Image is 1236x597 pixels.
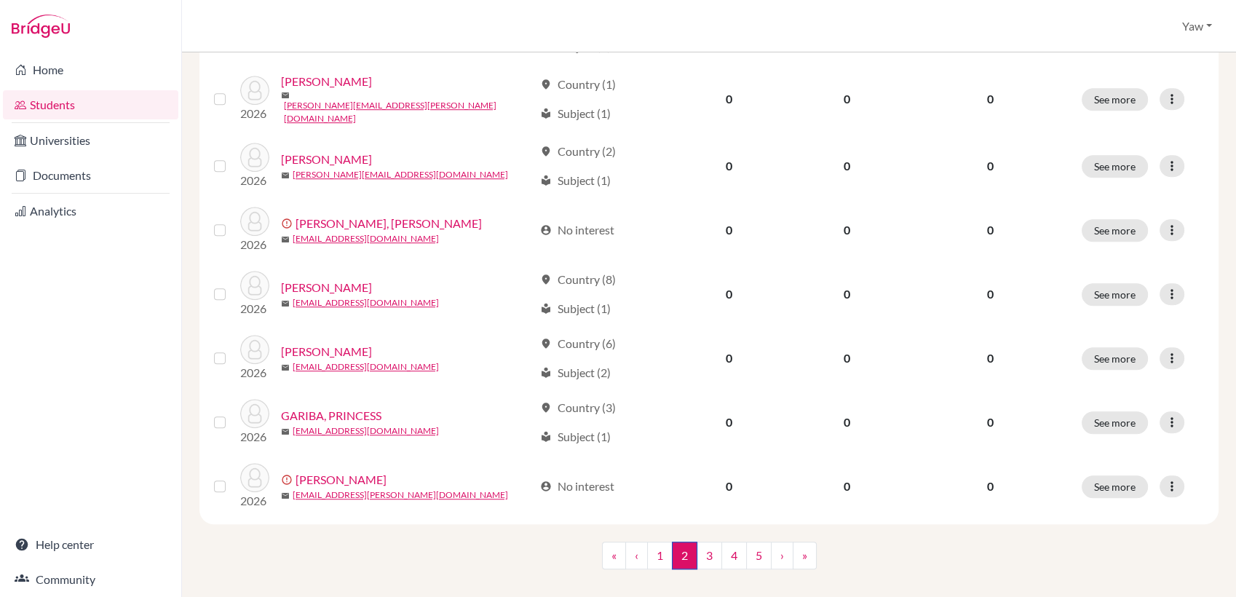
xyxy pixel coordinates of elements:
span: local_library [540,108,552,119]
a: Universities [3,126,178,155]
span: local_library [540,303,552,315]
td: 0 [786,454,907,518]
div: Country (2) [540,143,616,160]
p: 2026 [240,492,269,510]
a: [PERSON_NAME][EMAIL_ADDRESS][PERSON_NAME][DOMAIN_NAME] [284,99,534,125]
a: [EMAIL_ADDRESS][PERSON_NAME][DOMAIN_NAME] [293,489,508,502]
button: See more [1082,283,1148,306]
div: Country (3) [540,399,616,416]
p: 0 [916,349,1064,367]
a: [PERSON_NAME], [PERSON_NAME] [296,215,482,232]
img: Farha, Abass [240,271,269,300]
td: 0 [671,454,786,518]
td: 0 [786,326,907,390]
a: 4 [721,542,747,569]
p: 2026 [240,172,269,189]
p: 0 [916,157,1064,175]
a: [PERSON_NAME][EMAIL_ADDRESS][DOMAIN_NAME] [293,168,508,181]
td: 0 [671,390,786,454]
img: GORDON, IVAN [240,463,269,492]
span: local_library [540,431,552,443]
button: Yaw [1176,12,1219,40]
td: 0 [671,64,786,134]
img: Dadzie, Jayne-Cristabel [240,76,269,105]
button: See more [1082,411,1148,434]
a: 5 [746,542,772,569]
a: [PERSON_NAME] [281,73,372,90]
a: [PERSON_NAME] [281,343,372,360]
a: › [771,542,793,569]
a: [EMAIL_ADDRESS][DOMAIN_NAME] [293,296,439,309]
span: 2 [672,542,697,569]
img: GARIBA, PRINCESS [240,399,269,428]
span: mail [281,491,290,500]
td: 0 [786,198,907,262]
a: [EMAIL_ADDRESS][DOMAIN_NAME] [293,232,439,245]
p: 0 [916,221,1064,239]
div: No interest [540,478,614,495]
a: GARIBA, PRINCESS [281,407,381,424]
span: local_library [540,367,552,379]
span: mail [281,427,290,436]
p: 0 [916,478,1064,495]
span: local_library [540,175,552,186]
p: 2026 [240,300,269,317]
img: Edwin, Rayhan Nana Yaw [240,207,269,236]
td: 0 [671,198,786,262]
a: [PERSON_NAME] [296,471,387,489]
div: Country (1) [540,76,616,93]
a: [PERSON_NAME] [281,279,372,296]
span: mail [281,235,290,244]
span: account_circle [540,224,552,236]
td: 0 [671,326,786,390]
button: See more [1082,219,1148,242]
a: 1 [647,542,673,569]
div: Subject (1) [540,172,611,189]
div: No interest [540,221,614,239]
button: See more [1082,88,1148,111]
p: 0 [916,90,1064,108]
span: account_circle [540,481,552,492]
div: Subject (2) [540,364,611,381]
button: See more [1082,475,1148,498]
img: FORDJOUR, IMANI [240,335,269,364]
button: See more [1082,347,1148,370]
span: mail [281,299,290,308]
span: mail [281,171,290,180]
button: See more [1082,155,1148,178]
a: Home [3,55,178,84]
td: 0 [671,134,786,198]
a: « [602,542,626,569]
td: 0 [786,262,907,326]
td: 0 [671,262,786,326]
span: location_on [540,146,552,157]
a: Documents [3,161,178,190]
a: Analytics [3,197,178,226]
a: » [793,542,817,569]
a: Students [3,90,178,119]
span: location_on [540,338,552,349]
nav: ... [602,542,817,581]
img: Bridge-U [12,15,70,38]
div: Subject (1) [540,300,611,317]
td: 0 [786,64,907,134]
a: ‹ [625,542,648,569]
a: [EMAIL_ADDRESS][DOMAIN_NAME] [293,424,439,438]
a: 3 [697,542,722,569]
a: [EMAIL_ADDRESS][DOMAIN_NAME] [293,360,439,373]
p: 2026 [240,428,269,446]
a: [PERSON_NAME] [281,151,372,168]
span: mail [281,363,290,372]
span: location_on [540,79,552,90]
p: 0 [916,414,1064,431]
a: Community [3,565,178,594]
p: 2026 [240,364,269,381]
td: 0 [786,134,907,198]
div: Country (8) [540,271,616,288]
div: Country (6) [540,335,616,352]
td: 0 [786,390,907,454]
span: error_outline [281,218,296,229]
span: location_on [540,274,552,285]
img: Dei, Nathaniel [240,143,269,172]
span: mail [281,91,290,100]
